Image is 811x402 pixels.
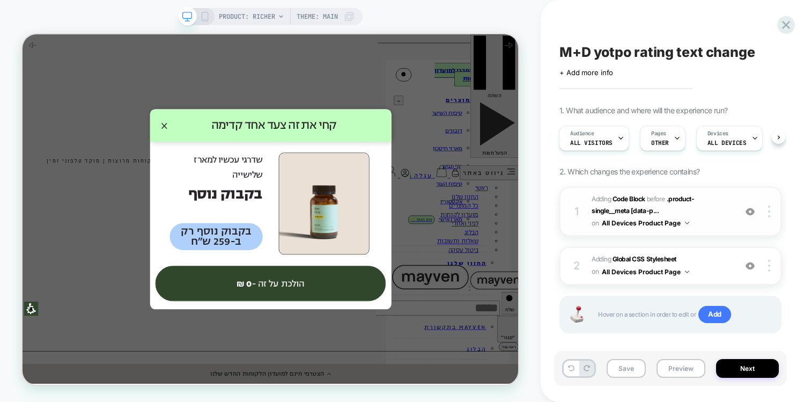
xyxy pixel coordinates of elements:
[707,130,728,137] span: Devices
[297,8,338,25] span: Theme: MAIN
[592,195,645,203] span: Adding
[651,139,669,147] span: OTHER
[768,206,770,217] img: close
[651,130,666,137] span: Pages
[559,44,755,60] span: M+D yotpo rating text change
[559,167,699,176] span: 2. Which changes the experience contains?
[768,260,770,272] img: close
[602,216,689,230] button: All Devices Product Page
[592,195,695,215] span: .product-single__meta [data-p...
[598,306,770,323] span: Hover on a section in order to edit or
[566,306,587,323] img: Joystick
[196,200,320,225] div: בקבוק נוסף
[698,306,731,323] span: Add
[685,271,689,273] img: down arrow
[219,8,275,25] span: PRODUCT: RICHER
[716,359,779,378] button: Next
[592,217,599,229] span: on
[613,195,645,203] b: Code Block
[193,110,477,133] span: קחי את זה צעד אחד קדימה
[613,255,676,263] b: Global CSS Stylesheet
[570,139,613,147] span: All Visitors
[707,139,746,147] span: ALL DEVICES
[685,222,689,224] img: down arrow
[285,324,306,341] span: 0 ₪
[196,252,320,288] div: בקבוק נוסף רק ב-259 ש״ח
[607,359,646,378] button: Save
[196,158,320,198] div: שדרגי עכשיו למארז שלישייה
[177,309,484,356] button: הולכת על זה -0 ₪
[746,207,755,216] img: crossed eye
[602,265,689,279] button: All Devices Product Page
[559,68,613,77] span: + Add more info
[746,261,755,271] img: crossed eye
[592,253,731,279] span: Adding
[571,202,582,221] div: 1
[592,266,599,277] span: on
[571,256,582,275] div: 2
[570,130,594,137] span: Audience
[647,195,665,203] span: BEFORE
[657,359,705,378] button: Preview
[559,106,727,115] span: 1. What audience and where will the experience run?
[2,356,21,375] input: לפתיחה תפריט להתאמה אישית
